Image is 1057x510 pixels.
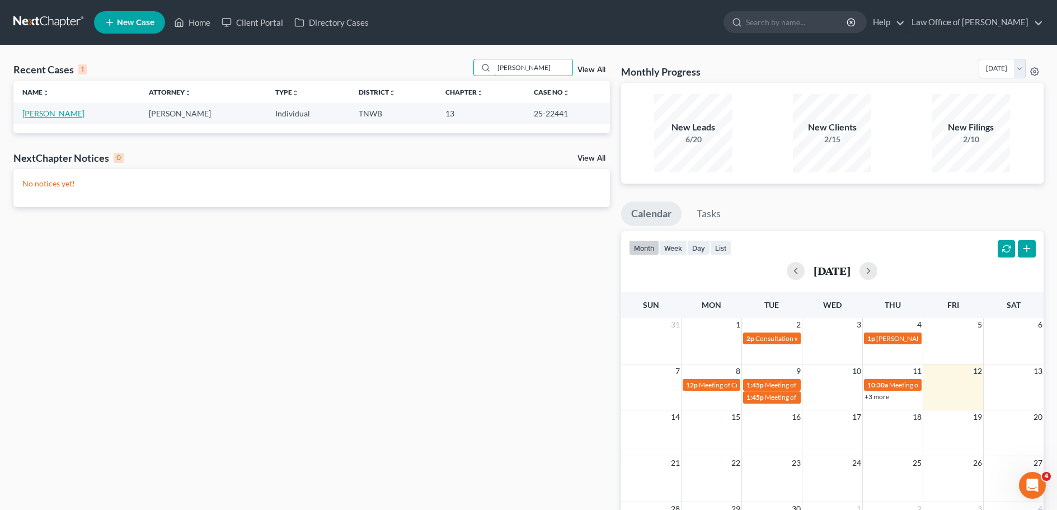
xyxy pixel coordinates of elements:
span: 9 [795,364,802,378]
span: Wed [823,300,842,310]
a: Districtunfold_more [359,88,396,96]
span: 18 [912,410,923,424]
a: Directory Cases [289,12,374,32]
a: Home [168,12,216,32]
span: Thu [885,300,901,310]
a: Case Nounfold_more [534,88,570,96]
div: New Filings [932,121,1010,134]
a: Tasks [687,202,731,226]
span: 2 [795,318,802,331]
button: month [629,240,659,255]
div: 2/10 [932,134,1010,145]
span: 26 [972,456,983,470]
div: 6/20 [654,134,732,145]
span: 17 [851,410,862,424]
a: [PERSON_NAME] [22,109,84,118]
span: Meeting of Creditors [765,381,825,389]
a: View All [577,66,605,74]
span: 10:30a [867,381,888,389]
span: Mon [702,300,721,310]
span: 11 [912,364,923,378]
span: Meeting of Creditors [889,381,950,389]
a: +3 more [865,392,889,401]
a: Help [867,12,905,32]
div: 1 [78,64,87,74]
span: 22 [730,456,741,470]
span: 20 [1032,410,1044,424]
span: [PERSON_NAME] ch 7 [876,334,942,343]
span: 21 [670,456,681,470]
input: Search by name... [746,12,848,32]
span: Sat [1007,300,1021,310]
span: Meeting of Creditors [765,393,825,401]
td: TNWB [350,103,436,124]
span: Meeting of Creditors [699,381,759,389]
span: Tue [764,300,779,310]
td: 25-22441 [525,103,610,124]
span: 13 [1032,364,1044,378]
span: 5 [976,318,983,331]
span: 1:45p [746,393,764,401]
a: Client Portal [216,12,289,32]
i: unfold_more [477,90,483,96]
a: Chapterunfold_more [445,88,483,96]
button: list [710,240,731,255]
span: 6 [1037,318,1044,331]
div: New Clients [793,121,871,134]
span: 10 [851,364,862,378]
td: Individual [266,103,350,124]
div: 0 [114,153,124,163]
span: 8 [735,364,741,378]
span: 14 [670,410,681,424]
a: Typeunfold_more [275,88,299,96]
td: [PERSON_NAME] [140,103,266,124]
span: 4 [916,318,923,331]
i: unfold_more [185,90,191,96]
span: 19 [972,410,983,424]
span: Sun [643,300,659,310]
iframe: Intercom live chat [1019,472,1046,499]
h2: [DATE] [814,265,851,277]
span: 23 [791,456,802,470]
i: unfold_more [292,90,299,96]
button: day [687,240,710,255]
span: New Case [117,18,154,27]
div: New Leads [654,121,732,134]
span: 1:45p [746,381,764,389]
span: 1 [735,318,741,331]
button: week [659,240,687,255]
span: 7 [674,364,681,378]
a: Attorneyunfold_more [149,88,191,96]
span: 12 [972,364,983,378]
i: unfold_more [563,90,570,96]
div: Recent Cases [13,63,87,76]
div: 2/15 [793,134,871,145]
a: Calendar [621,202,682,226]
div: NextChapter Notices [13,151,124,165]
span: 12p [686,381,698,389]
span: Fri [947,300,959,310]
span: 1p [867,334,875,343]
span: 27 [1032,456,1044,470]
h3: Monthly Progress [621,65,701,78]
i: unfold_more [389,90,396,96]
span: 4 [1042,472,1051,481]
span: 31 [670,318,681,331]
a: Law Office of [PERSON_NAME] [906,12,1043,32]
span: 3 [856,318,862,331]
span: 24 [851,456,862,470]
p: No notices yet! [22,178,601,189]
input: Search by name... [494,59,572,76]
span: 16 [791,410,802,424]
span: 15 [730,410,741,424]
a: Nameunfold_more [22,88,49,96]
span: Consultation with [PERSON_NAME] regarding Long Term Disability Appeal [755,334,973,343]
span: 2p [746,334,754,343]
a: View All [577,155,605,162]
i: unfold_more [43,90,49,96]
span: 25 [912,456,923,470]
td: 13 [436,103,525,124]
